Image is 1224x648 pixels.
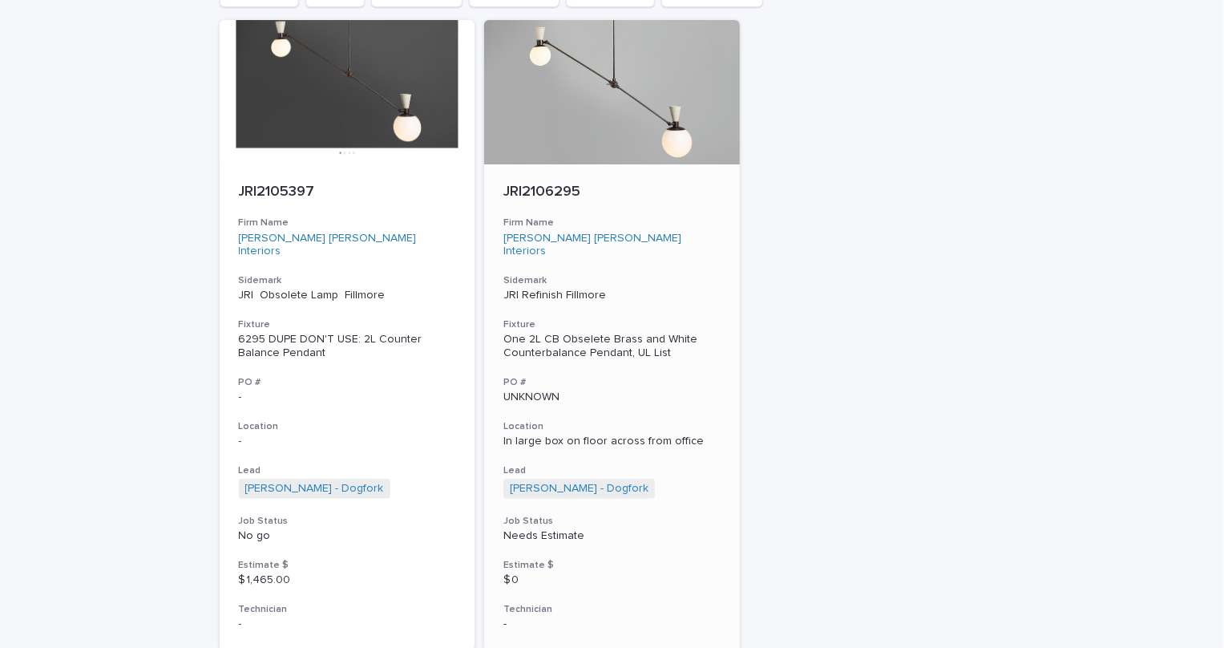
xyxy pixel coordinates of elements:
p: UNKNOWN [503,391,721,404]
h3: PO # [239,376,456,389]
p: $ 0 [503,573,721,587]
p: JRI2106295 [503,184,721,201]
p: JRI Obsolete Lamp Fillmore [239,289,456,302]
h3: Fixture [503,318,721,331]
h3: Location [239,420,456,433]
div: 6295 DUPE DON'T USE: 2L Counter Balance Pendant [239,333,456,360]
h3: Sidemark [239,274,456,287]
a: [PERSON_NAME] - Dogfork [245,482,384,496]
h3: Estimate $ [239,559,456,572]
a: [PERSON_NAME] - Dogfork [510,482,648,496]
h3: Location [503,420,721,433]
p: - [503,618,721,631]
h3: Lead [503,464,721,477]
a: [PERSON_NAME] [PERSON_NAME] Interiors [239,232,456,259]
h3: Job Status [239,515,456,528]
p: Needs Estimate [503,529,721,543]
p: - [239,391,456,404]
p: In large box on floor across from office [503,435,721,448]
a: [PERSON_NAME] [PERSON_NAME] Interiors [503,232,721,259]
h3: Firm Name [503,217,721,229]
p: $ 1,465.00 [239,573,456,587]
p: - [239,435,456,448]
p: JRI2105397 [239,184,456,201]
p: JRI Refinish Fillmore [503,289,721,302]
h3: Technician [503,603,721,616]
h3: Estimate $ [503,559,721,572]
h3: Firm Name [239,217,456,229]
div: One 2L CB Obselete Brass and White Counterbalance Pendant, UL List [503,333,721,360]
p: - [239,618,456,631]
h3: Fixture [239,318,456,331]
h3: Lead [239,464,456,477]
h3: Job Status [503,515,721,528]
h3: PO # [503,376,721,389]
h3: Sidemark [503,274,721,287]
p: No go [239,529,456,543]
h3: Technician [239,603,456,616]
